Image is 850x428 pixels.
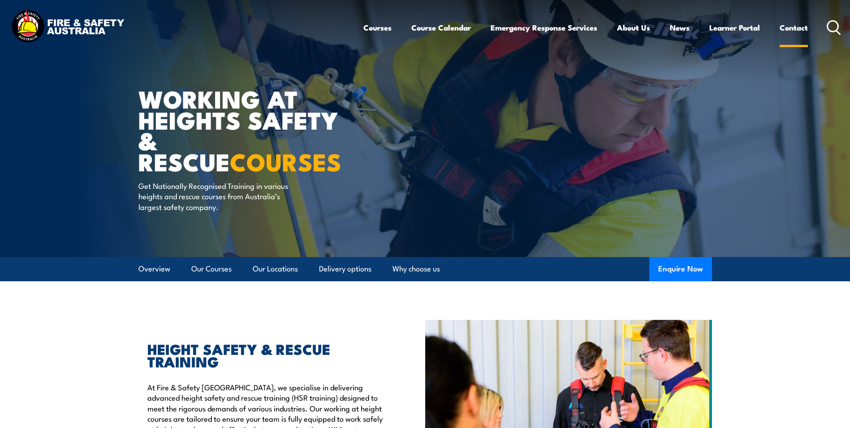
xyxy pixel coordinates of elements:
a: Why choose us [393,257,440,281]
a: News [670,16,690,39]
a: Delivery options [319,257,371,281]
button: Enquire Now [649,257,712,281]
p: Get Nationally Recognised Training in various heights and rescue courses from Australia’s largest... [138,180,302,212]
a: Courses [363,16,392,39]
a: Course Calendar [411,16,471,39]
a: About Us [617,16,650,39]
a: Contact [780,16,808,39]
a: Our Locations [253,257,298,281]
h1: WORKING AT HEIGHTS SAFETY & RESCUE [138,88,360,172]
a: Emergency Response Services [491,16,597,39]
a: Overview [138,257,170,281]
h2: HEIGHT SAFETY & RESCUE TRAINING [147,342,384,367]
a: Learner Portal [709,16,760,39]
a: Our Courses [191,257,232,281]
strong: COURSES [230,142,341,179]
